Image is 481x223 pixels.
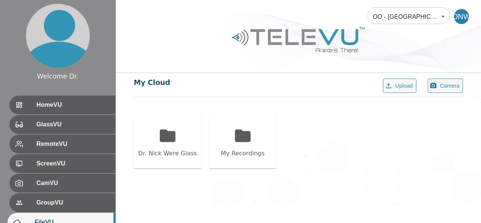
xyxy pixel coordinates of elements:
span: RemoteVU [36,140,109,149]
div: RemoteVU [9,135,115,153]
span: HomeVU [36,100,109,109]
div: My Recordings [221,149,265,158]
button: Camera [428,79,463,93]
span: GroupVU [36,198,109,207]
div: GlassVU [9,115,115,134]
div: HomeVU [9,96,115,114]
div: Welcome Dr. [37,71,78,81]
div: My Cloud [134,77,170,88]
span: ScreenVU [36,159,109,168]
img: Logo [231,24,366,55]
div: CamVU [9,174,115,193]
span: CamVU [36,179,109,188]
div: OO - [GEOGRAPHIC_DATA] - N. Were [368,6,450,27]
div: GroupVU [9,193,115,212]
span: GlassVU [36,120,109,129]
button: Upload [383,79,416,93]
img: profile.png [26,4,90,68]
div: Dr. Nick Were Glass [138,149,197,158]
div: ScreenVU [9,154,115,173]
div: DNW [454,9,469,24]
